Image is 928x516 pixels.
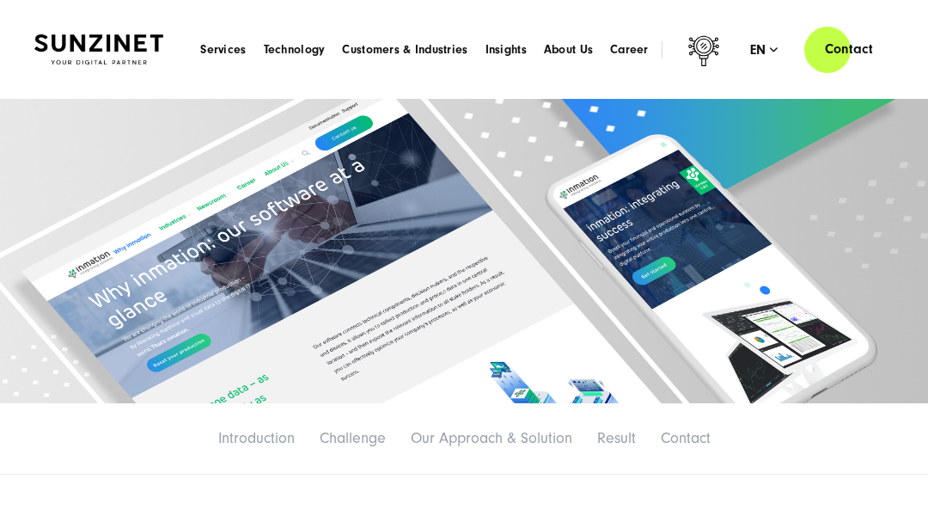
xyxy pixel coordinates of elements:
a: Technology [264,41,326,58]
a: Challenge [320,429,386,447]
img: SUNZINET Full Service Digital Agentur [34,34,163,64]
a: Contact [804,25,894,74]
a: Customers & Industries [342,41,467,58]
a: Services [200,41,246,58]
a: Our Approach & Solution [411,429,572,447]
a: Insights [485,41,527,58]
a: Contact [661,429,711,447]
a: Career [610,41,649,58]
a: Result [597,429,636,447]
div: en [750,41,778,58]
a: Introduction [218,429,295,447]
a: About Us [544,41,593,58]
